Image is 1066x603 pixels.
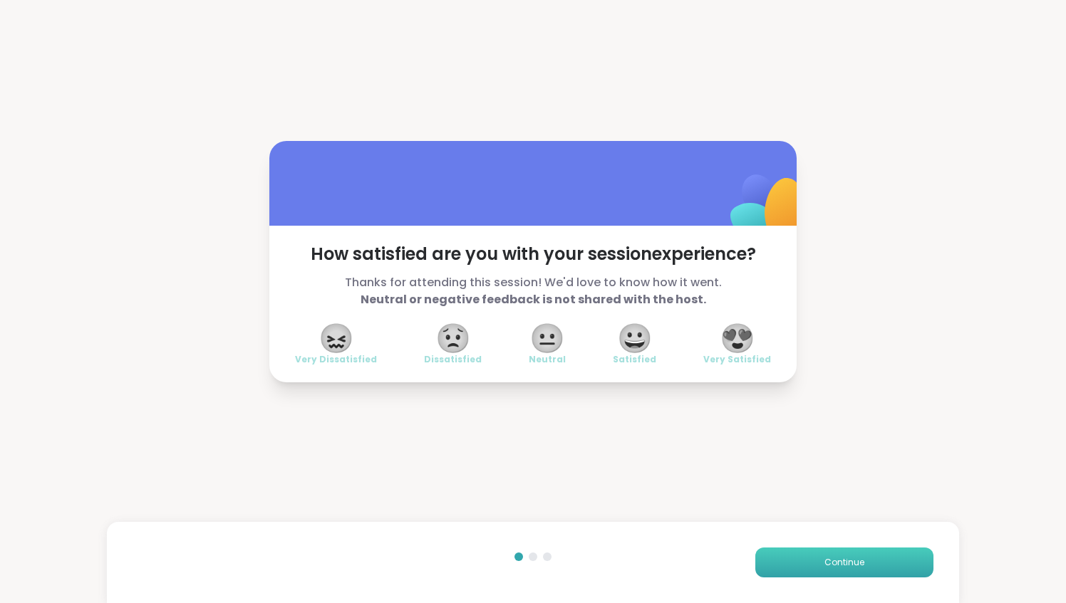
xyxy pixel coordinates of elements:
[824,556,864,569] span: Continue
[755,547,933,577] button: Continue
[720,325,755,351] span: 😍
[319,325,354,351] span: 😖
[613,354,656,365] span: Satisfied
[529,325,565,351] span: 😐
[529,354,566,365] span: Neutral
[295,243,771,266] span: How satisfied are you with your session experience?
[295,274,771,308] span: Thanks for attending this session! We'd love to know how it went.
[435,325,471,351] span: 😟
[424,354,482,365] span: Dissatisfied
[703,354,771,365] span: Very Satisfied
[295,354,377,365] span: Very Dissatisfied
[617,325,653,351] span: 😀
[697,137,839,279] img: ShareWell Logomark
[361,291,706,308] b: Neutral or negative feedback is not shared with the host.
